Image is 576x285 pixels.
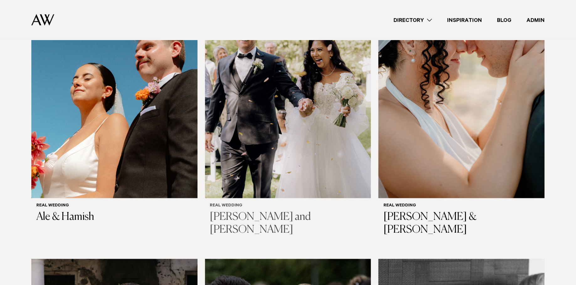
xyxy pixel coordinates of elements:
[489,16,519,24] a: Blog
[383,203,540,209] h6: Real Wedding
[440,16,489,24] a: Inspiration
[386,16,440,24] a: Directory
[210,203,366,209] h6: Real Wedding
[36,203,193,209] h6: Real Wedding
[210,211,366,236] h3: [PERSON_NAME] and [PERSON_NAME]
[519,16,552,24] a: Admin
[36,211,193,224] h3: Ale & Hamish
[31,14,54,26] img: Auckland Weddings Logo
[383,211,540,236] h3: [PERSON_NAME] & [PERSON_NAME]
